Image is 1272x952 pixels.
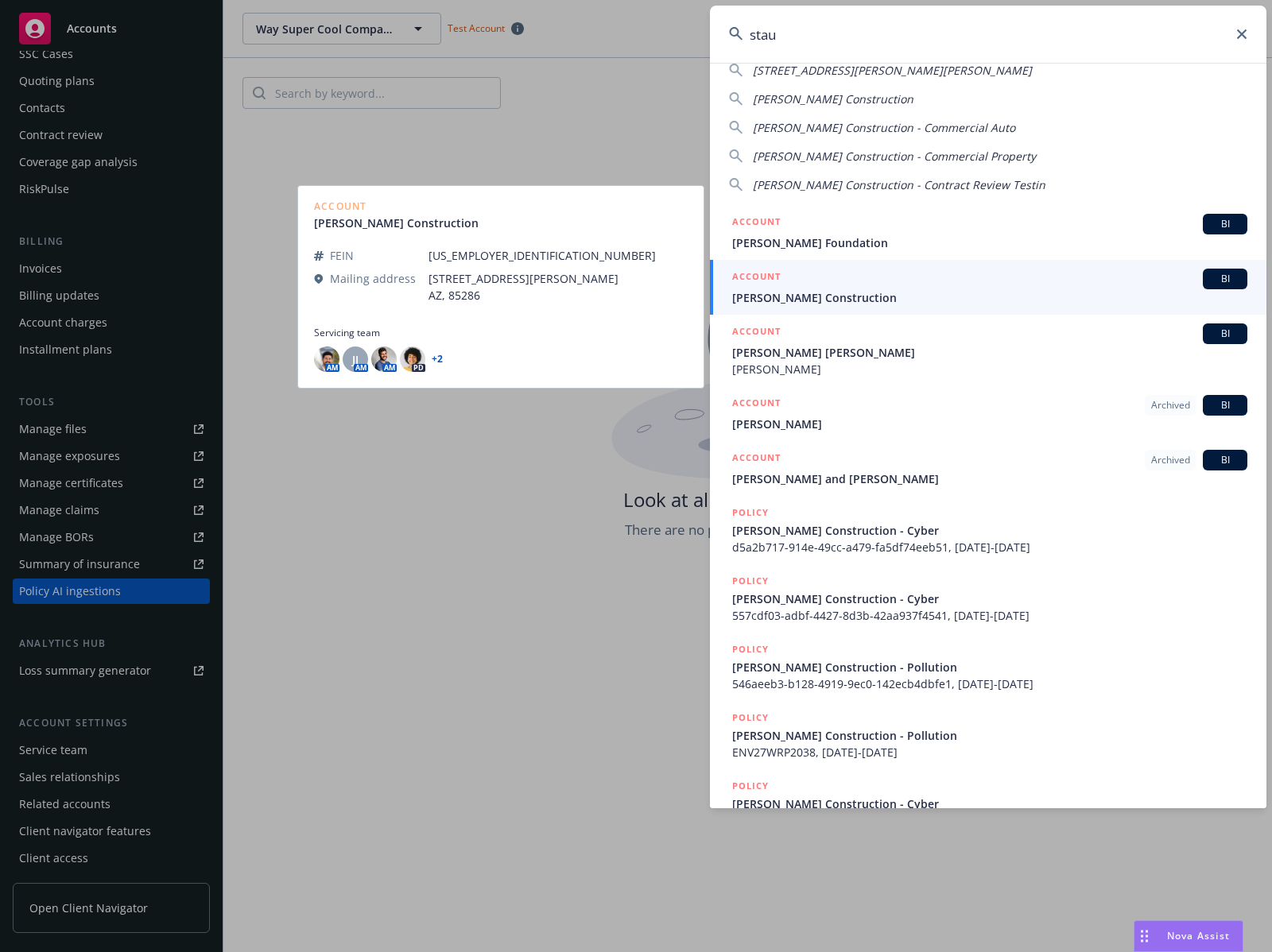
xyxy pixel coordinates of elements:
[1209,327,1241,341] span: BI
[753,63,1032,78] span: [STREET_ADDRESS][PERSON_NAME][PERSON_NAME]
[1134,921,1154,951] div: Drag to move
[710,315,1266,386] a: ACCOUNTBI[PERSON_NAME] [PERSON_NAME][PERSON_NAME]
[1151,398,1190,412] span: Archived
[732,710,769,726] h5: POLICY
[1209,217,1241,231] span: BI
[753,177,1045,192] span: [PERSON_NAME] Construction - Contract Review Testin
[732,269,781,288] h5: ACCOUNT
[1167,929,1230,942] span: Nova Assist
[732,361,1247,377] span: [PERSON_NAME]
[732,641,769,657] h5: POLICY
[732,744,1247,760] span: ENV27WRP2038, [DATE]-[DATE]
[710,386,1266,441] a: ACCOUNTArchivedBI[PERSON_NAME]
[732,323,781,342] h5: ACCOUNT
[1209,453,1241,467] span: BI
[732,470,1247,487] span: [PERSON_NAME] and [PERSON_NAME]
[732,522,1247,539] span: [PERSON_NAME] Construction - Cyber
[732,344,1247,361] span: [PERSON_NAME] [PERSON_NAME]
[1209,272,1241,286] span: BI
[732,795,1247,812] span: [PERSON_NAME] Construction - Cyber
[732,539,1247,555] span: d5a2b717-914e-49cc-a479-fa5df74eeb51, [DATE]-[DATE]
[732,778,769,794] h5: POLICY
[732,450,781,469] h5: ACCOUNT
[710,260,1266,315] a: ACCOUNTBI[PERSON_NAME] Construction
[753,91,913,106] span: [PERSON_NAME] Construction
[732,505,769,521] h5: POLICY
[710,769,1266,838] a: POLICY[PERSON_NAME] Construction - Cyber
[732,234,1247,251] span: [PERSON_NAME] Foundation
[710,441,1266,496] a: ACCOUNTArchivedBI[PERSON_NAME] and [PERSON_NAME]
[732,395,781,414] h5: ACCOUNT
[710,701,1266,769] a: POLICY[PERSON_NAME] Construction - PollutionENV27WRP2038, [DATE]-[DATE]
[753,149,1036,164] span: [PERSON_NAME] Construction - Commercial Property
[710,633,1266,701] a: POLICY[PERSON_NAME] Construction - Pollution546aeeb3-b128-4919-9ec0-142ecb4dbfe1, [DATE]-[DATE]
[1151,453,1190,467] span: Archived
[1134,920,1243,952] button: Nova Assist
[732,607,1247,624] span: 557cdf03-adbf-4427-8d3b-42aa937f4541, [DATE]-[DATE]
[732,289,1247,306] span: [PERSON_NAME] Construction
[732,727,1247,744] span: [PERSON_NAME] Construction - Pollution
[710,496,1266,564] a: POLICY[PERSON_NAME] Construction - Cyberd5a2b717-914e-49cc-a479-fa5df74eeb51, [DATE]-[DATE]
[753,120,1015,135] span: [PERSON_NAME] Construction - Commercial Auto
[732,675,1247,692] span: 546aeeb3-b128-4919-9ec0-142ecb4dbfe1, [DATE]-[DATE]
[732,214,781,233] h5: ACCOUNT
[732,573,769,589] h5: POLICY
[710,564,1266,633] a: POLICY[PERSON_NAME] Construction - Cyber557cdf03-adbf-4427-8d3b-42aa937f4541, [DATE]-[DATE]
[732,590,1247,607] span: [PERSON_NAME] Construction - Cyber
[710,205,1266,260] a: ACCOUNTBI[PERSON_NAME] Foundation
[710,6,1266,63] input: Search...
[732,416,1247,432] span: [PERSON_NAME]
[732,659,1247,675] span: [PERSON_NAME] Construction - Pollution
[1209,398,1241,412] span: BI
